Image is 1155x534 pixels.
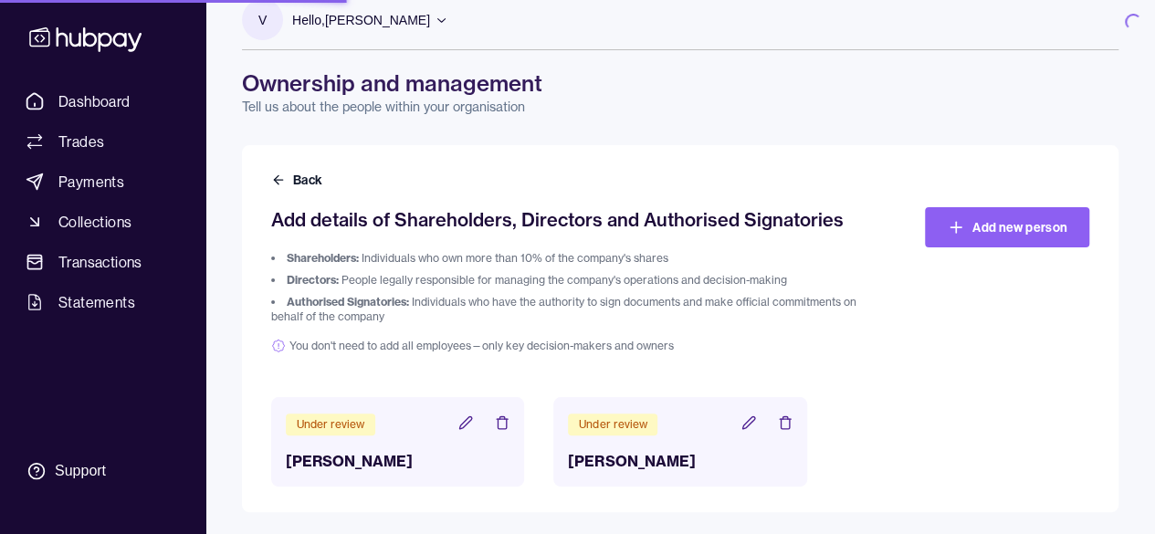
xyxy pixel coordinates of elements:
[287,251,359,265] span: Shareholders:
[18,452,187,490] a: Support
[271,339,885,353] span: You don't need to add all employees—only key decision-makers and owners
[271,207,885,233] h2: Add details of Shareholders, Directors and Authorised Signatories
[271,295,885,324] li: Individuals who have the authority to sign documents and make official commitments on behalf of t...
[58,171,124,193] span: Payments
[925,207,1089,247] a: Add new person
[18,85,187,118] a: Dashboard
[242,68,1118,98] h1: Ownership and management
[58,90,131,112] span: Dashboard
[258,10,267,30] p: V
[271,273,885,288] li: People legally responsible for managing the company's operations and decision-making
[271,251,885,266] li: Individuals who own more than 10% of the company's shares
[18,205,187,238] a: Collections
[58,291,135,313] span: Statements
[18,246,187,278] a: Transactions
[568,450,792,472] h3: [PERSON_NAME]
[242,98,1118,116] p: Tell us about the people within your organisation
[55,461,106,481] div: Support
[292,10,430,30] p: Hello, [PERSON_NAME]
[286,414,375,435] div: Under review
[287,273,339,287] span: Directors:
[18,125,187,158] a: Trades
[58,251,142,273] span: Transactions
[58,211,131,233] span: Collections
[568,414,657,435] div: Under review
[286,450,509,472] h3: [PERSON_NAME]
[271,171,326,189] button: Back
[18,165,187,198] a: Payments
[18,286,187,319] a: Statements
[287,295,409,309] span: Authorised Signatories:
[58,131,104,152] span: Trades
